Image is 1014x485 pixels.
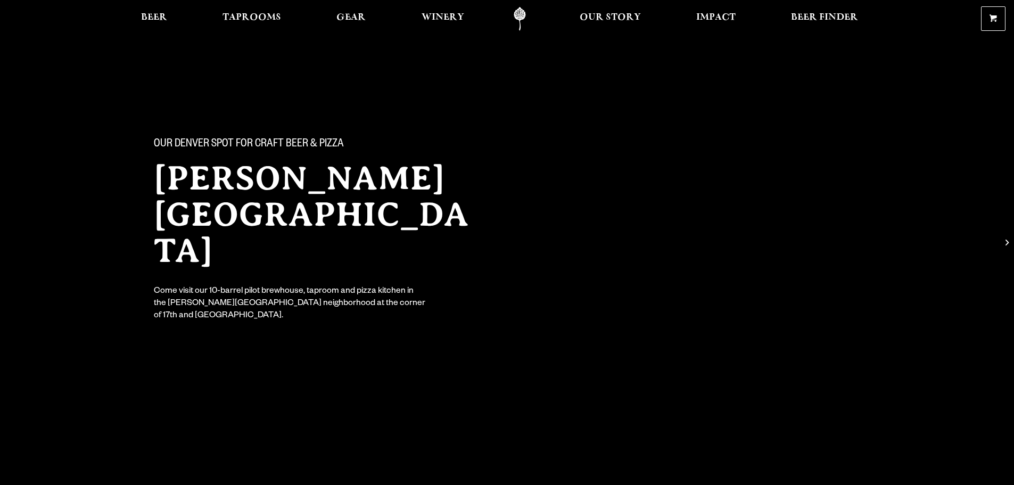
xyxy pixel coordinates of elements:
div: Come visit our 10-barrel pilot brewhouse, taproom and pizza kitchen in the [PERSON_NAME][GEOGRAPH... [154,286,426,323]
a: Beer Finder [784,7,865,31]
span: Taprooms [222,13,281,22]
a: Impact [689,7,743,31]
a: Taprooms [216,7,288,31]
span: Beer Finder [791,13,858,22]
span: Our Denver spot for craft beer & pizza [154,138,344,152]
span: Gear [336,13,366,22]
span: Beer [141,13,167,22]
span: Winery [422,13,464,22]
a: Winery [415,7,471,31]
a: Our Story [573,7,648,31]
a: Beer [134,7,174,31]
a: Odell Home [500,7,540,31]
h2: [PERSON_NAME][GEOGRAPHIC_DATA] [154,160,486,269]
span: Impact [696,13,736,22]
span: Our Story [580,13,641,22]
a: Gear [329,7,373,31]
